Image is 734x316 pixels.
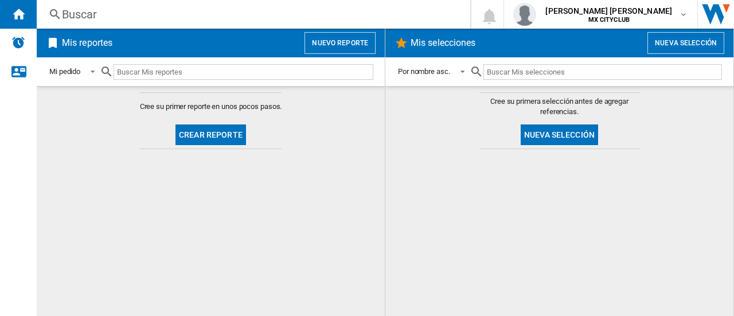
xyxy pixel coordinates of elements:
button: Nueva selección [521,124,598,145]
button: Crear reporte [175,124,246,145]
img: profile.jpg [513,3,536,26]
span: Cree su primera selección antes de agregar referencias. [479,96,640,117]
input: Buscar Mis selecciones [483,64,722,80]
input: Buscar Mis reportes [114,64,373,80]
img: alerts-logo.svg [11,36,25,49]
span: [PERSON_NAME] [PERSON_NAME] [545,5,672,17]
button: Nueva selección [647,32,724,54]
div: Buscar [62,6,440,22]
b: MX CITYCLUB [588,16,630,24]
div: Mi pedido [49,67,80,76]
div: Por nombre asc. [398,67,450,76]
span: Cree su primer reporte en unos pocos pasos. [140,102,282,112]
h2: Mis selecciones [408,32,478,54]
button: Nuevo reporte [304,32,376,54]
h2: Mis reportes [60,32,115,54]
